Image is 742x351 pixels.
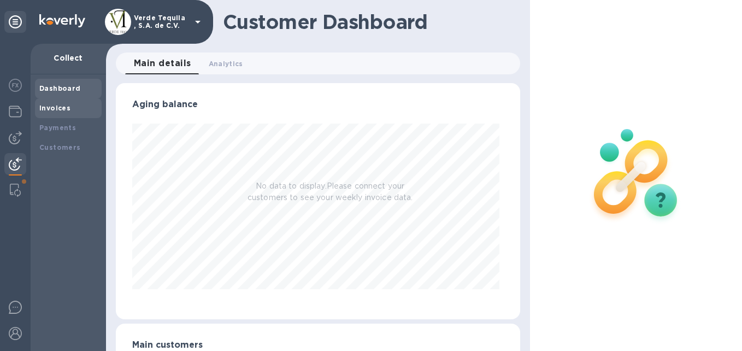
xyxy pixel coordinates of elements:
b: Invoices [39,104,70,112]
h3: Aging balance [132,100,504,110]
span: Analytics [209,58,243,69]
img: Logo [39,14,85,27]
b: Customers [39,143,81,151]
h1: Customer Dashboard [223,10,513,33]
h3: Main customers [132,340,504,350]
p: Collect [39,52,97,63]
b: Dashboard [39,84,81,92]
div: Unpin categories [4,11,26,33]
b: Payments [39,124,76,132]
img: Wallets [9,105,22,118]
img: Foreign exchange [9,79,22,92]
p: Verde Tequila , S.A. de C.V. [134,14,189,30]
span: Main details [134,56,191,71]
